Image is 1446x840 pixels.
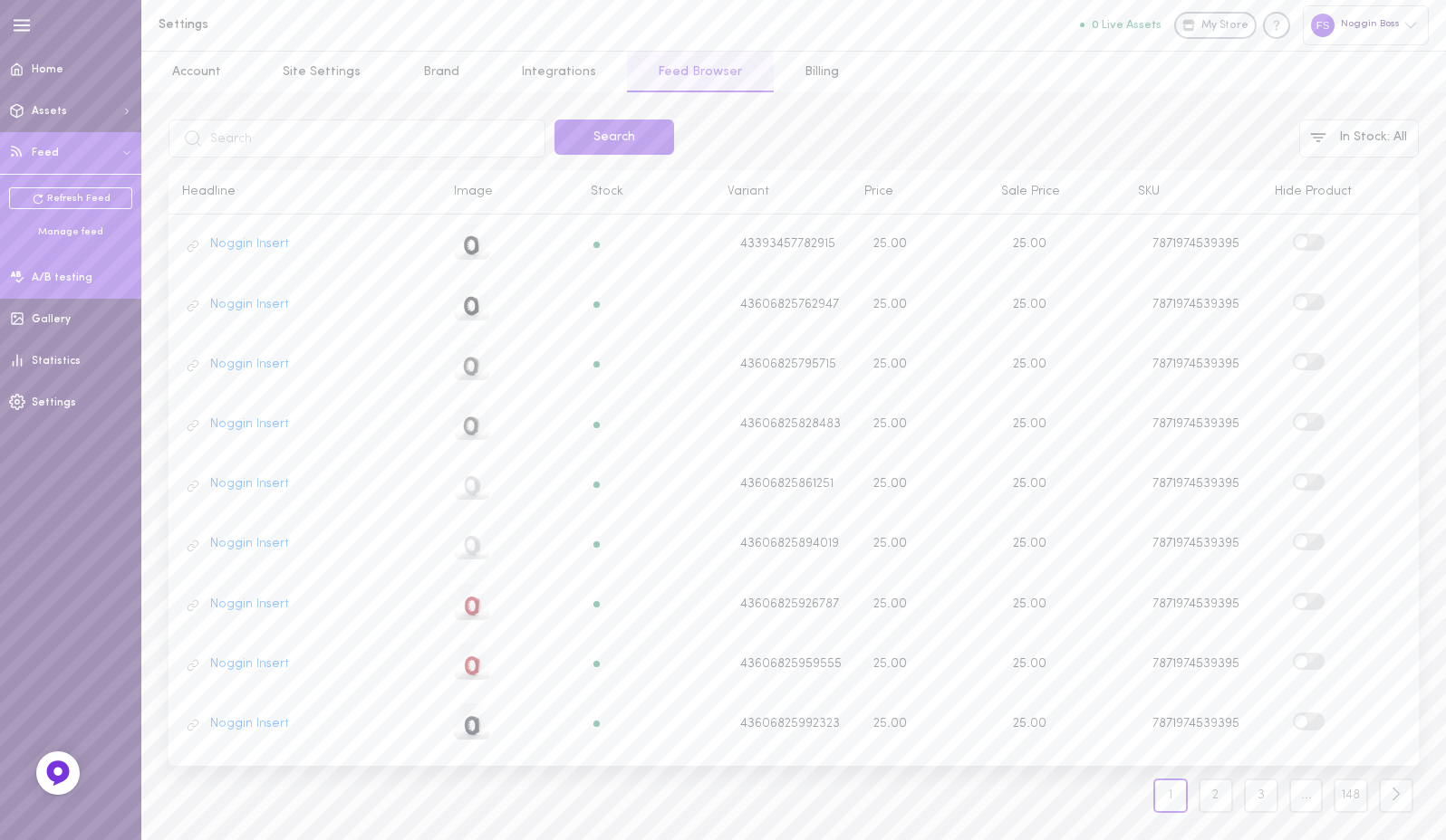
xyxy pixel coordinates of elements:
[873,657,907,671] span: 25.00
[1244,778,1278,813] a: 3
[714,184,851,200] div: Variant
[210,716,289,732] a: Noggin Insert
[1013,477,1046,491] span: 25.00
[44,759,72,787] img: Feedback Button
[210,656,289,673] a: Noggin Insert
[1148,778,1193,813] a: 1
[774,52,870,92] a: Billing
[1152,537,1239,550] span: 7871974539395
[1263,12,1290,39] div: Knowledge center
[740,716,840,732] span: 43606825992323
[32,106,67,117] span: Assets
[851,184,988,200] div: Price
[392,52,490,92] a: Brand
[1334,778,1368,813] a: 148
[1299,119,1419,157] button: In Stock: All
[873,717,907,730] span: 25.00
[740,536,839,552] span: 43606825894019
[169,119,545,157] input: Search
[32,64,63,75] span: Home
[873,298,907,311] span: 25.00
[1124,184,1261,200] div: SKU
[1152,717,1239,730] span: 7871974539395
[1013,358,1046,371] span: 25.00
[440,184,577,200] div: Image
[988,184,1124,200] div: Sale Price
[1013,657,1046,671] span: 25.00
[873,358,907,371] span: 25.00
[210,476,289,492] a: Noggin Insert
[1152,358,1239,371] span: 7871974539395
[740,416,841,433] span: 43606825828483
[9,187,132,209] a: Refresh Feed
[740,357,836,373] span: 43606825795715
[210,597,289,613] a: Noggin Insert
[1013,537,1046,550] span: 25.00
[1261,184,1398,200] div: Hide Product
[873,417,907,431] span: 25.00
[627,52,773,92] a: Feed Browser
[873,537,907,550] span: 25.00
[577,184,714,200] div: Stock
[252,52,391,92] a: Site Settings
[1013,298,1046,311] span: 25.00
[1152,417,1239,431] span: 7871974539395
[740,236,835,253] span: 43393457782915
[873,237,907,251] span: 25.00
[1013,237,1046,251] span: 25.00
[740,597,839,613] span: 43606825926787
[1152,597,1239,611] span: 7871974539395
[9,225,132,239] div: Manage feed
[740,476,834,492] span: 43606825861251
[873,477,907,491] span: 25.00
[32,314,71,325] span: Gallery
[1152,477,1239,491] span: 7871974539395
[1013,717,1046,730] span: 25.00
[210,297,289,313] a: Noggin Insert
[1303,5,1429,44] div: Noggin Boss
[210,236,289,253] a: Noggin Insert
[32,397,76,408] span: Settings
[1152,298,1239,311] span: 7871974539395
[1199,778,1233,813] a: 2
[1153,778,1188,813] a: 1
[1289,778,1324,813] a: ...
[554,119,674,155] button: Search
[1080,19,1162,31] button: 0 Live Assets
[740,297,839,313] span: 43606825762947
[141,52,252,92] a: Account
[1193,778,1239,813] a: 2
[210,416,289,433] a: Noggin Insert
[1328,778,1374,813] a: 148
[32,356,81,367] span: Statistics
[1013,597,1046,611] span: 25.00
[159,18,458,32] h1: Settings
[1239,778,1284,813] a: 3
[490,52,627,92] a: Integrations
[169,184,440,200] div: Headline
[873,597,907,611] span: 25.00
[32,272,92,283] span: A/B testing
[1013,417,1046,431] span: 25.00
[1174,12,1257,39] a: My Store
[1080,19,1174,32] a: 0 Live Assets
[210,357,289,373] a: Noggin Insert
[740,656,842,673] span: 43606825959555
[32,148,59,158] span: Feed
[210,536,289,552] a: Noggin Insert
[1152,657,1239,671] span: 7871974539395
[1201,18,1248,34] span: My Store
[1152,237,1239,251] span: 7871974539395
